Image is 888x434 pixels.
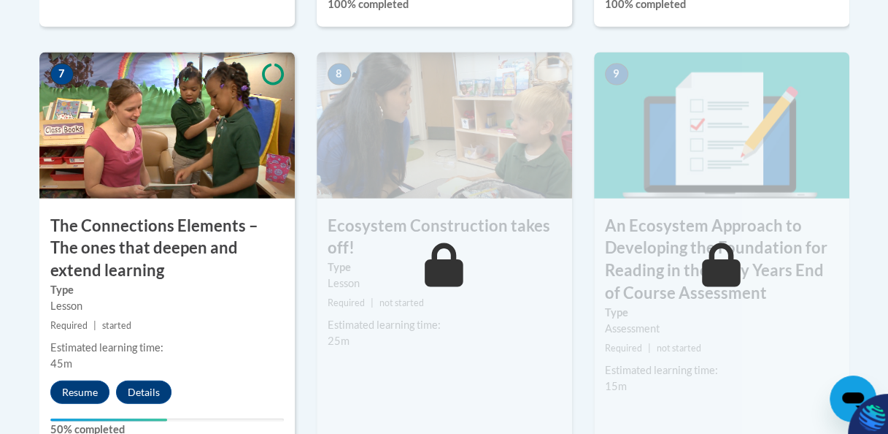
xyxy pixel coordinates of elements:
[648,343,651,354] span: |
[50,282,284,298] label: Type
[50,357,72,370] span: 45m
[379,297,424,308] span: not started
[50,298,284,314] div: Lesson
[605,343,642,354] span: Required
[605,321,838,337] div: Assessment
[657,343,701,354] span: not started
[328,64,351,85] span: 8
[50,381,109,404] button: Resume
[594,53,849,199] img: Course Image
[605,305,838,321] label: Type
[102,320,131,331] span: started
[830,376,876,422] iframe: Button to launch messaging window
[328,259,561,275] label: Type
[371,297,374,308] span: |
[116,381,171,404] button: Details
[50,320,88,331] span: Required
[605,64,628,85] span: 9
[328,317,561,333] div: Estimated learning time:
[317,215,572,260] h3: Ecosystem Construction takes off!
[50,340,284,356] div: Estimated learning time:
[50,64,74,85] span: 7
[93,320,96,331] span: |
[39,53,295,199] img: Course Image
[594,215,849,305] h3: An Ecosystem Approach to Developing the Foundation for Reading in the Early Years End of Course A...
[39,215,295,282] h3: The Connections Elements – The ones that deepen and extend learning
[328,297,365,308] span: Required
[328,335,350,347] span: 25m
[317,53,572,199] img: Course Image
[605,362,838,378] div: Estimated learning time:
[50,419,167,422] div: Your progress
[605,380,627,392] span: 15m
[328,275,561,292] div: Lesson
